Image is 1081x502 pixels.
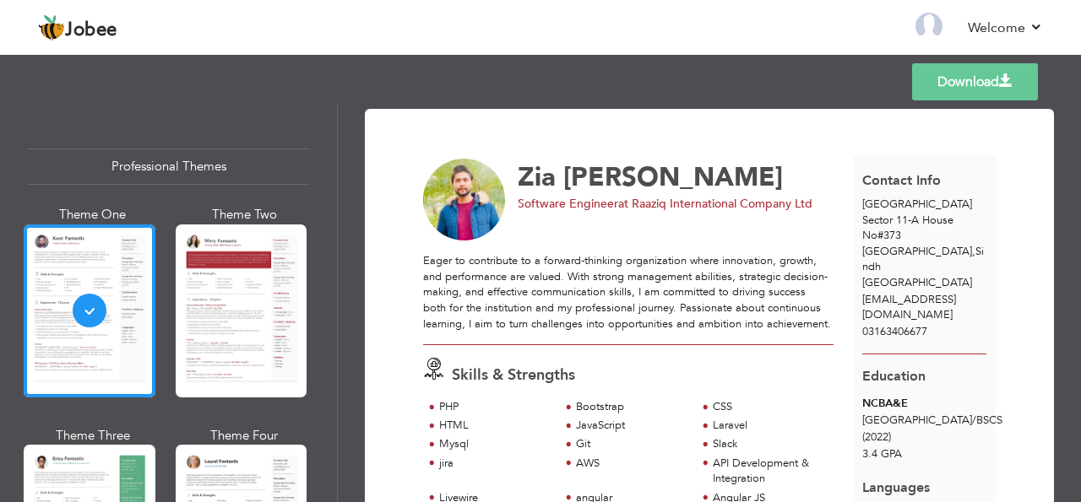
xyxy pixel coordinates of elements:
div: Theme Two [179,206,311,224]
span: [GEOGRAPHIC_DATA] BSCS [862,413,1002,428]
div: Slack [713,436,823,452]
div: JavaScript [576,418,687,434]
span: [EMAIL_ADDRESS][DOMAIN_NAME] [862,292,956,323]
a: Download [912,63,1038,100]
img: Profile Img [915,13,942,40]
img: No image [423,159,506,241]
span: Education [862,367,926,386]
span: Software Engineer [518,196,618,212]
div: Bootstrap [576,399,687,415]
div: Theme One [27,206,159,224]
div: Git [576,436,687,452]
img: jobee.io [38,14,65,41]
span: [GEOGRAPHIC_DATA] Sector 11-A House No#373 [GEOGRAPHIC_DATA] [862,197,972,259]
span: Contact Info [862,171,941,190]
span: (2022) [862,429,891,445]
span: Jobee [65,21,117,40]
a: Welcome [968,18,1043,38]
span: Languages [862,466,930,498]
span: 3.4 GPA [862,446,902,462]
div: NCBA&E [862,396,986,412]
span: Zia [518,159,556,195]
span: / [972,413,976,428]
div: Sindh [853,197,997,290]
span: , [972,244,975,259]
div: CSS [713,399,823,415]
div: PHP [439,399,550,415]
div: Theme Three [27,427,159,445]
span: Skills & Strengths [452,364,575,386]
span: 03163406677 [862,324,927,339]
div: Professional Themes [27,148,310,185]
div: Theme Four [179,427,311,445]
div: Mysql [439,436,550,452]
div: Laravel [713,418,823,434]
div: API Development & Integration [713,456,823,487]
div: Eager to contribute to a forward-thinking organization where innovation, growth, and performance ... [423,253,834,332]
span: [PERSON_NAME] [563,159,783,195]
div: AWS [576,456,687,472]
div: HTML [439,418,550,434]
a: Jobee [38,14,117,41]
div: jira [439,456,550,472]
span: [GEOGRAPHIC_DATA] [862,275,972,290]
span: at Raaziq International Company Ltd [618,196,812,212]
